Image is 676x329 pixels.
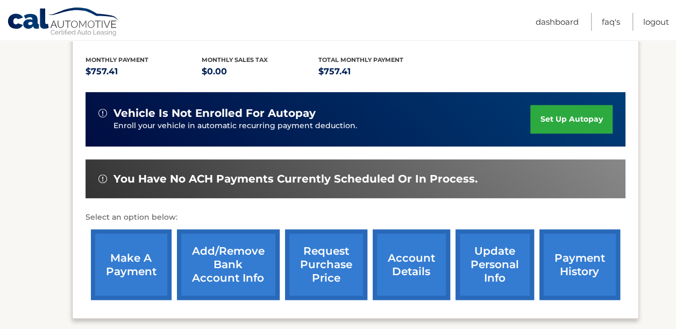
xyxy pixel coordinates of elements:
a: update personal info [456,229,534,300]
p: Select an option below: [86,211,625,224]
a: Dashboard [536,13,579,31]
a: Cal Automotive [7,7,120,38]
span: Monthly sales Tax [202,56,268,64]
p: $757.41 [86,64,202,79]
p: $0.00 [202,64,318,79]
a: request purchase price [285,229,367,300]
img: alert-white.svg [98,174,107,183]
a: make a payment [91,229,172,300]
span: vehicle is not enrolled for autopay [113,107,316,120]
span: Total Monthly Payment [318,56,403,64]
p: Enroll your vehicle in automatic recurring payment deduction. [113,120,531,132]
a: Logout [643,13,669,31]
p: $757.41 [318,64,435,79]
a: account details [373,229,450,300]
img: alert-white.svg [98,109,107,117]
a: FAQ's [602,13,620,31]
a: set up autopay [530,105,612,134]
span: Monthly Payment [86,56,148,64]
span: You have no ACH payments currently scheduled or in process. [113,172,478,186]
a: payment history [539,229,620,300]
a: Add/Remove bank account info [177,229,280,300]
